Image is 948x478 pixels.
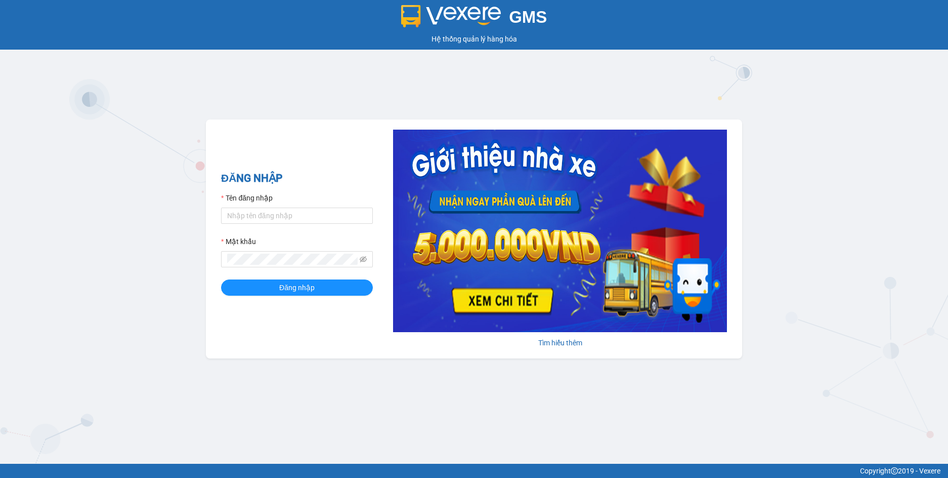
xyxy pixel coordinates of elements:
span: eye-invisible [360,256,367,263]
h2: ĐĂNG NHẬP [221,170,373,187]
div: Tìm hiểu thêm [393,337,727,348]
label: Mật khẩu [221,236,256,247]
span: GMS [509,8,547,26]
div: Hệ thống quản lý hàng hóa [3,33,945,45]
span: copyright [891,467,898,474]
label: Tên đăng nhập [221,192,273,204]
button: Đăng nhập [221,280,373,296]
a: GMS [401,15,547,23]
div: Copyright 2019 - Vexere [8,465,940,476]
img: logo 2 [401,5,501,27]
img: banner-0 [393,130,727,332]
input: Mật khẩu [227,254,358,265]
input: Tên đăng nhập [221,208,373,224]
span: Đăng nhập [279,282,315,293]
